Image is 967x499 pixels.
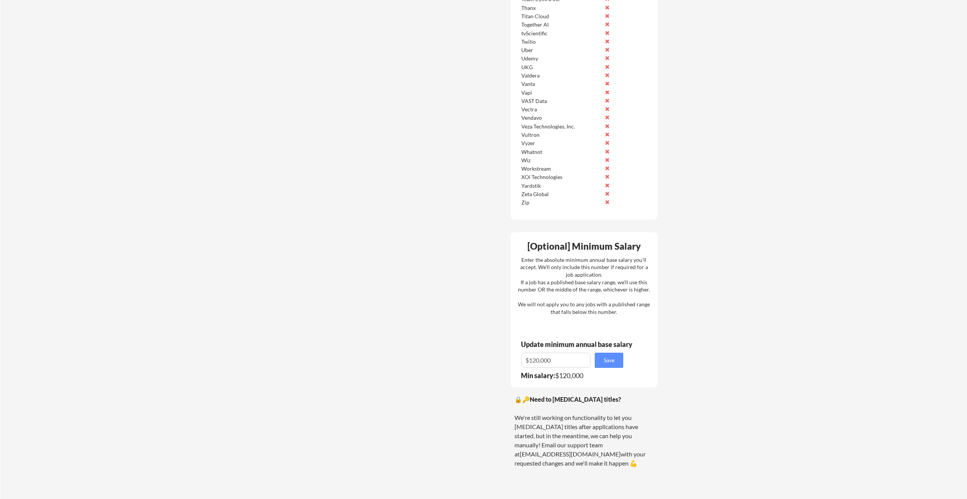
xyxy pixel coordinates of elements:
[521,165,602,173] div: Workstream
[521,30,602,37] div: tvScientific
[521,372,628,379] div: $120,000
[521,72,602,79] div: Valdera
[521,4,602,12] div: Thanx
[521,13,602,20] div: Titan Cloud
[521,173,602,181] div: XOi Technologies
[521,114,602,122] div: Vendavo
[521,63,602,71] div: UKG
[521,106,602,113] div: Vectra
[595,353,623,368] button: Save
[521,139,602,147] div: Vyzer
[521,341,635,348] div: Update minimum annual base salary
[521,55,602,62] div: Udemy
[521,89,602,97] div: Vapi
[521,21,602,29] div: Together AI
[530,396,621,403] strong: Need to [MEDICAL_DATA] titles?
[521,97,602,105] div: VAST Data
[520,450,621,458] a: [EMAIL_ADDRESS][DOMAIN_NAME]
[521,123,602,130] div: Veza Technologies, Inc.
[521,46,602,54] div: Uber
[513,242,655,251] div: [Optional] Minimum Salary
[521,371,555,380] strong: Min salary:
[521,80,602,88] div: Vanta
[514,395,654,468] div: 🔒🔑 We're still working on functionality to let you [MEDICAL_DATA] titles after applications have ...
[521,157,602,164] div: Wiz
[521,38,602,46] div: Twilio
[521,131,602,139] div: Vultron
[518,256,650,316] div: Enter the absolute minimum annual base salary you'll accept. We'll only include this number if re...
[521,190,602,198] div: Zeta Global
[521,148,602,156] div: Whatnot
[521,353,591,368] input: E.g. $100,000
[521,182,602,190] div: Yardstik
[521,199,602,206] div: Zip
